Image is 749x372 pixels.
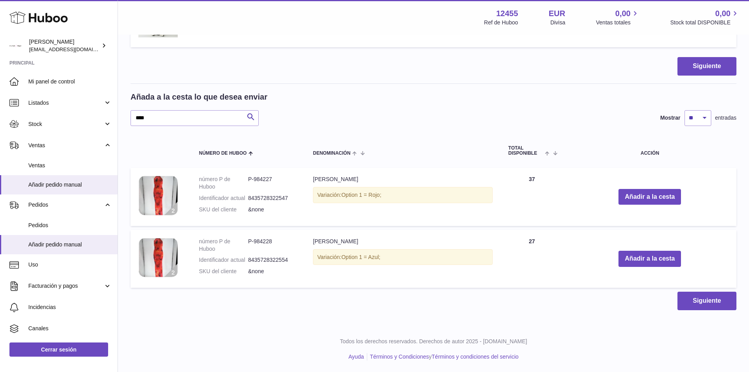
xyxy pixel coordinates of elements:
[28,241,112,248] span: Añadir pedido manual
[677,292,736,310] button: Siguiente
[248,256,297,264] dd: 8435728322554
[28,304,112,311] span: Incidencias
[28,201,103,209] span: Pedidos
[199,206,248,213] dt: SKU del cliente
[28,282,103,290] span: Facturación y pagos
[138,238,178,278] img: Lana Dress
[9,40,21,52] img: pedidos@glowrias.com
[9,342,108,357] a: Cerrar sesión
[199,268,248,275] dt: SKU del cliente
[248,176,297,191] dd: P-984227
[596,8,640,26] a: 0,00 Ventas totales
[28,142,103,149] span: Ventas
[199,194,248,202] dt: Identificador actual
[715,114,736,122] span: entradas
[496,8,518,19] strong: 12455
[28,78,112,85] span: Mi panel de control
[550,19,565,26] div: Divisa
[596,19,640,26] span: Ventas totales
[29,38,100,53] div: [PERSON_NAME]
[124,338,743,345] p: Todos los derechos reservados. Derechos de autor 2025 - [DOMAIN_NAME]
[131,92,267,102] h2: Añada a la cesta lo que desea enviar
[341,254,380,260] span: Option 1 = Azul;
[248,238,297,253] dd: P-984228
[199,238,248,253] dt: número P de Huboo
[618,251,681,267] button: Añadir a la cesta
[199,151,247,156] span: Número de Huboo
[367,353,519,361] li: y
[563,138,736,164] th: Acción
[484,19,518,26] div: Ref de Huboo
[305,168,501,226] td: [PERSON_NAME]
[348,353,364,360] a: Ayuda
[28,162,112,169] span: Ventas
[670,19,740,26] span: Stock total DISPONIBLE
[615,8,631,19] span: 0,00
[370,353,429,360] a: Términos y Condiciones
[618,189,681,205] button: Añadir a la cesta
[313,151,350,156] span: Denominación
[28,120,103,128] span: Stock
[248,268,297,275] dd: &none
[501,168,563,226] td: 37
[28,99,103,107] span: Listados
[28,222,112,229] span: Pedidos
[28,181,112,189] span: Añadir pedido manual
[508,146,543,156] span: Total DISPONIBLE
[138,176,178,216] img: Lana Dress
[677,57,736,76] button: Siguiente
[715,8,731,19] span: 0,00
[199,176,248,191] dt: número P de Huboo
[660,114,680,122] label: Mostrar
[670,8,740,26] a: 0,00 Stock total DISPONIBLE
[341,192,381,198] span: Option 1 = Rojo;
[305,230,501,288] td: [PERSON_NAME]
[313,249,493,265] div: Variación:
[248,194,297,202] dd: 8435728322547
[29,46,116,52] span: [EMAIL_ADDRESS][DOMAIN_NAME]
[432,353,519,360] a: Términos y condiciones del servicio
[501,230,563,288] td: 27
[313,187,493,203] div: Variación:
[28,325,112,332] span: Canales
[28,261,112,268] span: Uso
[199,256,248,264] dt: Identificador actual
[248,206,297,213] dd: &none
[549,8,565,19] strong: EUR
